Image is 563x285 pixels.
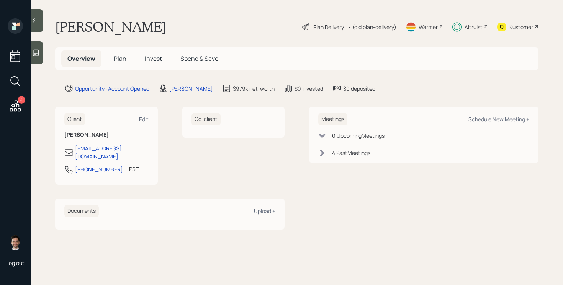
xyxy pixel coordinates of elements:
[6,259,25,267] div: Log out
[318,113,347,125] h6: Meetings
[75,165,123,173] div: [PHONE_NUMBER]
[295,85,323,93] div: $0 invested
[191,113,221,125] h6: Co-client
[75,85,149,93] div: Opportunity · Account Opened
[8,235,23,250] img: jonah-coleman-headshot.png
[468,116,529,123] div: Schedule New Meeting +
[233,85,275,93] div: $979k net-worth
[465,23,483,31] div: Altruist
[129,165,139,173] div: PST
[75,144,149,160] div: [EMAIL_ADDRESS][DOMAIN_NAME]
[313,23,344,31] div: Plan Delivery
[114,54,126,63] span: Plan
[254,207,275,215] div: Upload +
[55,18,167,35] h1: [PERSON_NAME]
[332,149,370,157] div: 4 Past Meeting s
[139,116,149,123] div: Edit
[18,96,25,104] div: 4
[509,23,533,31] div: Kustomer
[64,205,99,217] h6: Documents
[343,85,375,93] div: $0 deposited
[419,23,438,31] div: Warmer
[180,54,218,63] span: Spend & Save
[64,113,85,125] h6: Client
[348,23,396,31] div: • (old plan-delivery)
[67,54,95,63] span: Overview
[169,85,213,93] div: [PERSON_NAME]
[145,54,162,63] span: Invest
[332,132,385,140] div: 0 Upcoming Meeting s
[64,132,149,138] h6: [PERSON_NAME]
